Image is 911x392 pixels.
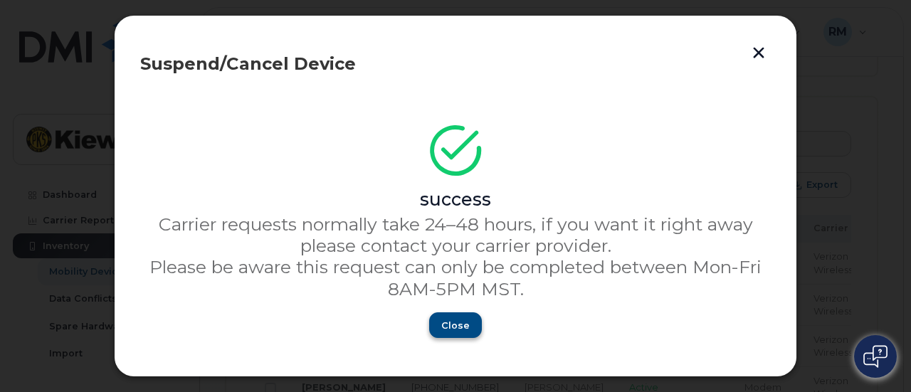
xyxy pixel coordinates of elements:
[441,319,470,332] span: Close
[140,256,771,300] p: Please be aware this request can only be completed between Mon-Fri 8AM-5PM MST.
[429,312,482,338] button: Close
[140,55,771,73] div: Suspend/Cancel Device
[140,213,771,257] p: Carrier requests normally take 24–48 hours, if you want it right away please contact your carrier...
[140,189,771,210] div: success
[863,345,888,368] img: Open chat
